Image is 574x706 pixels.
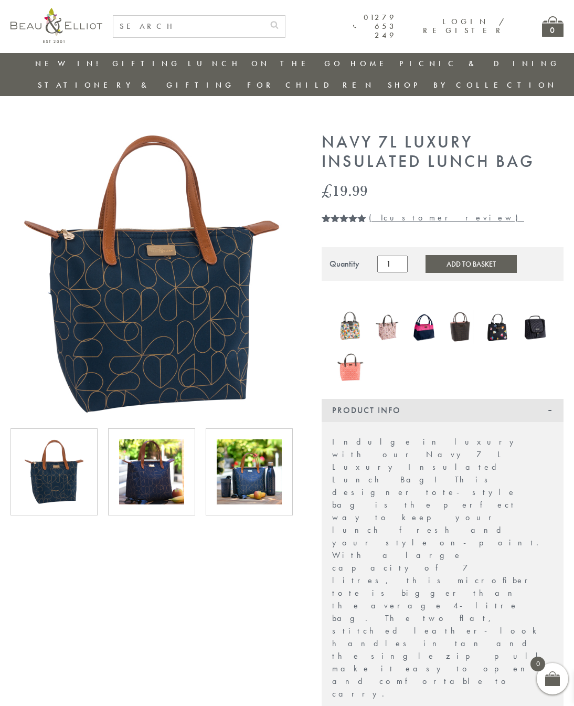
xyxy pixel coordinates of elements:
[10,133,293,415] img: Navy 7L Luxury Lunch Tote
[113,16,264,37] input: SEARCH
[217,439,282,504] img: Navy 7L Luxury Lunch Tote
[542,16,564,37] a: 0
[38,80,235,90] a: Stationery & Gifting
[337,347,364,381] img: Insulated 7L Luxury Lunch Bag
[320,287,566,291] iframe: Secure express checkout frame
[377,256,408,272] input: Product quantity
[374,310,400,347] a: Boho Luxury Insulated Lunch Bag
[22,439,87,504] img: Navy 7L Luxury Lunch Tote
[399,58,560,69] a: Picnic & Dining
[484,312,511,345] a: Emily Heart Insulated Lunch Bag
[322,214,367,260] span: Rated out of 5 based on customer rating
[530,657,545,671] span: 0
[119,439,184,504] img: Navy 7L Luxury Lunch Tote
[522,310,548,344] img: Manhattan Larger Lunch Bag
[247,80,375,90] a: For Children
[353,13,397,40] a: 01279 653 249
[322,180,368,201] bdi: 19.99
[374,310,400,344] img: Boho Luxury Insulated Lunch Bag
[411,310,437,344] img: Colour Block Insulated Lunch Bag
[337,310,364,347] a: Carnaby Bloom Insulated Lunch Handbag
[448,310,474,344] img: Dove Insulated Lunch Bag
[322,180,332,201] span: £
[329,259,359,269] div: Quantity
[448,310,474,347] a: Dove Insulated Lunch Bag
[522,310,548,347] a: Manhattan Larger Lunch Bag
[322,133,564,172] h1: Navy 7L Luxury Insulated Lunch Bag
[332,436,553,700] p: Indulge in luxury with our Navy 7L Luxury Insulated Lunch Bag! This designer tote-style bag is th...
[423,16,505,36] a: Login / Register
[484,312,511,343] img: Emily Heart Insulated Lunch Bag
[112,58,180,69] a: Gifting
[411,310,437,347] a: Colour Block Insulated Lunch Bag
[322,214,367,222] div: Rated 5.00 out of 5
[10,8,102,43] img: logo
[369,212,524,223] a: (1customer review)
[35,58,105,69] a: New in!
[322,399,564,422] div: Product Info
[388,80,557,90] a: Shop by collection
[337,310,364,344] img: Carnaby Bloom Insulated Lunch Handbag
[188,58,343,69] a: Lunch On The Go
[320,292,566,297] iframe: Secure express checkout frame
[426,255,517,273] button: Add to Basket
[379,212,384,223] span: 1
[337,347,364,384] a: Insulated 7L Luxury Lunch Bag
[322,214,326,235] span: 1
[350,58,392,69] a: Home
